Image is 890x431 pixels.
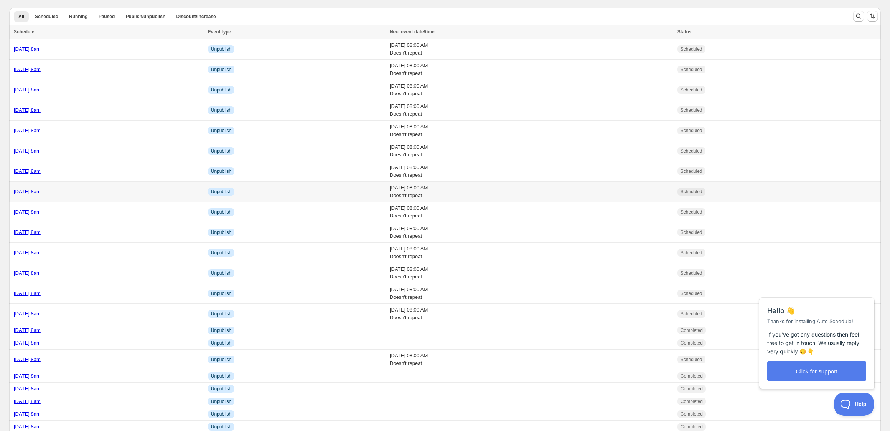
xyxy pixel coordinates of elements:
[681,411,703,417] span: Completed
[14,148,41,154] a: [DATE] 8am
[14,340,41,346] a: [DATE] 8am
[681,107,702,113] span: Scheduled
[755,278,879,393] iframe: Help Scout Beacon - Messages and Notifications
[14,386,41,391] a: [DATE] 8am
[681,87,702,93] span: Scheduled
[387,121,675,141] td: [DATE] 08:00 AM Doesn't repeat
[390,29,435,35] span: Next event date/time
[387,80,675,100] td: [DATE] 08:00 AM Doesn't repeat
[14,189,41,194] a: [DATE] 8am
[681,46,702,52] span: Scheduled
[211,250,231,256] span: Unpublish
[14,327,41,333] a: [DATE] 8am
[35,13,58,20] span: Scheduled
[14,128,41,133] a: [DATE] 8am
[211,209,231,215] span: Unpublish
[387,202,675,222] td: [DATE] 08:00 AM Doesn't repeat
[14,270,41,276] a: [DATE] 8am
[211,107,231,113] span: Unpublish
[681,327,703,333] span: Completed
[211,66,231,73] span: Unpublish
[14,229,41,235] a: [DATE] 8am
[681,356,702,363] span: Scheduled
[853,11,864,22] button: Search and filter results
[387,182,675,202] td: [DATE] 08:00 AM Doesn't repeat
[99,13,115,20] span: Paused
[14,290,41,296] a: [DATE] 8am
[681,128,702,134] span: Scheduled
[681,398,703,404] span: Completed
[211,327,231,333] span: Unpublish
[14,311,41,317] a: [DATE] 8am
[208,29,231,35] span: Event type
[211,373,231,379] span: Unpublish
[681,66,702,73] span: Scheduled
[387,100,675,121] td: [DATE] 08:00 AM Doesn't repeat
[387,161,675,182] td: [DATE] 08:00 AM Doesn't repeat
[14,424,41,429] a: [DATE] 8am
[14,411,41,417] a: [DATE] 8am
[14,250,41,255] a: [DATE] 8am
[211,386,231,392] span: Unpublish
[681,424,703,430] span: Completed
[681,373,703,379] span: Completed
[18,13,24,20] span: All
[211,411,231,417] span: Unpublish
[211,148,231,154] span: Unpublish
[14,209,41,215] a: [DATE] 8am
[211,229,231,235] span: Unpublish
[681,386,703,392] span: Completed
[211,87,231,93] span: Unpublish
[681,340,703,346] span: Completed
[211,424,231,430] span: Unpublish
[677,29,692,35] span: Status
[387,60,675,80] td: [DATE] 08:00 AM Doesn't repeat
[387,350,675,370] td: [DATE] 08:00 AM Doesn't repeat
[387,39,675,60] td: [DATE] 08:00 AM Doesn't repeat
[867,11,878,22] button: Sort the results
[14,87,41,93] a: [DATE] 8am
[681,290,702,297] span: Scheduled
[211,311,231,317] span: Unpublish
[387,222,675,243] td: [DATE] 08:00 AM Doesn't repeat
[681,229,702,235] span: Scheduled
[387,141,675,161] td: [DATE] 08:00 AM Doesn't repeat
[176,13,216,20] span: Discount/increase
[14,46,41,52] a: [DATE] 8am
[834,393,875,416] iframe: Help Scout Beacon - Open
[14,107,41,113] a: [DATE] 8am
[14,398,41,404] a: [DATE] 8am
[211,128,231,134] span: Unpublish
[14,373,41,379] a: [DATE] 8am
[211,189,231,195] span: Unpublish
[125,13,165,20] span: Publish/unpublish
[211,46,231,52] span: Unpublish
[211,270,231,276] span: Unpublish
[14,66,41,72] a: [DATE] 8am
[14,356,41,362] a: [DATE] 8am
[387,283,675,304] td: [DATE] 08:00 AM Doesn't repeat
[681,311,702,317] span: Scheduled
[211,168,231,174] span: Unpublish
[14,168,41,174] a: [DATE] 8am
[387,263,675,283] td: [DATE] 08:00 AM Doesn't repeat
[681,250,702,256] span: Scheduled
[69,13,88,20] span: Running
[211,340,231,346] span: Unpublish
[211,356,231,363] span: Unpublish
[211,398,231,404] span: Unpublish
[681,168,702,174] span: Scheduled
[681,189,702,195] span: Scheduled
[681,148,702,154] span: Scheduled
[211,290,231,297] span: Unpublish
[681,209,702,215] span: Scheduled
[14,29,34,35] span: Schedule
[681,270,702,276] span: Scheduled
[387,243,675,263] td: [DATE] 08:00 AM Doesn't repeat
[387,304,675,324] td: [DATE] 08:00 AM Doesn't repeat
